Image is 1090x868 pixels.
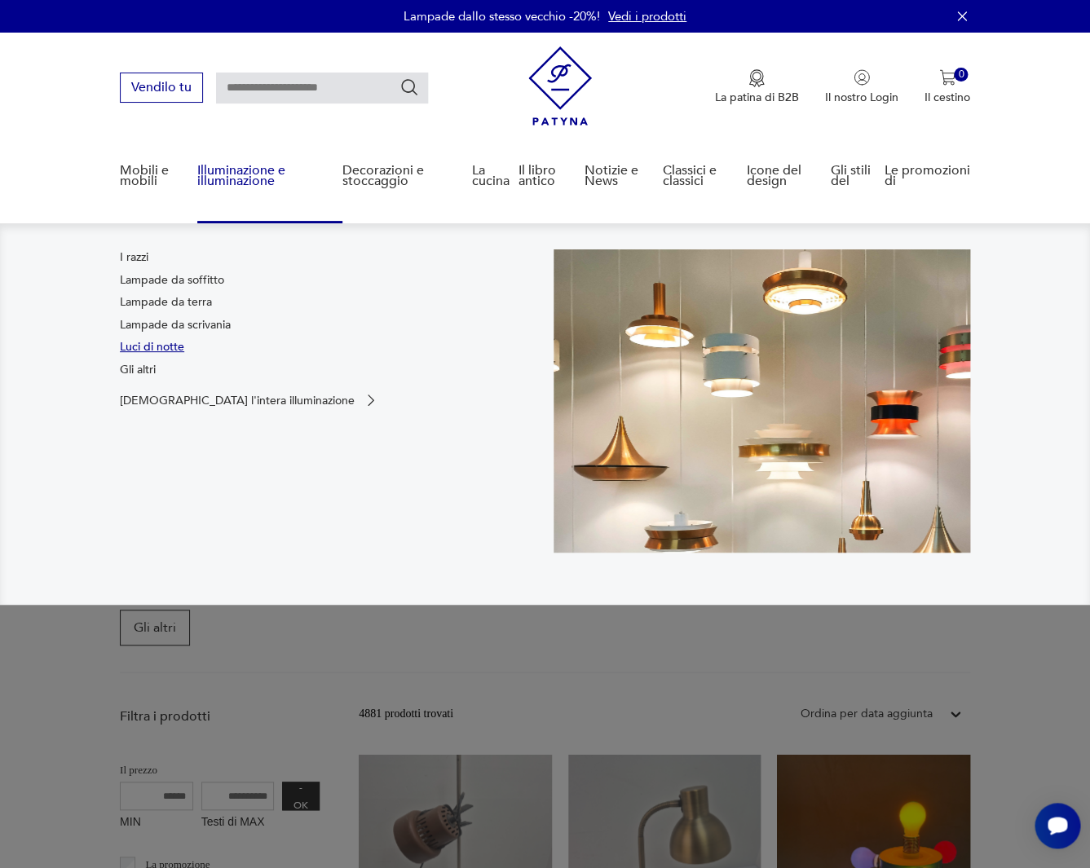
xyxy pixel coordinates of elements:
a: Vendilo tu [120,83,203,95]
a: Le promozioni di [884,139,970,213]
a: Notizie e News [585,139,662,213]
a: Icone del design [747,139,831,213]
img: Patyna - negozio con mobili e decorazioni vintage [528,46,592,126]
iframe: Smartsupp widget button [1035,803,1080,848]
button: Alla ricerca del [399,77,419,97]
a: Vedi i prodotti [608,8,686,24]
a: La cucina [472,139,519,213]
a: Decorazioni e stoccaggio [342,139,472,213]
p: Il nostro Login [825,90,898,105]
button: Il nostro Login [825,69,898,105]
a: Classici e classici [663,139,747,213]
a: Mobili e mobili [120,139,197,213]
a: Lampade da terra [120,294,212,311]
p: Il cestino [925,90,970,105]
div: 0 0 0 [954,68,968,82]
button: 0 0 0Il cestino [925,69,970,105]
img: Icona del cestino [939,69,955,86]
p: [DEMOGRAPHIC_DATA] l'intera illuminazione [120,395,355,406]
button: Vendilo tu [120,73,203,103]
button: La patina di B2B [715,69,799,105]
a: [DEMOGRAPHIC_DATA] l'intera illuminazione [120,392,379,408]
a: I razzi [120,249,148,266]
img: a9d990cd2508053be832d7f2d4ba3cb1.jpg [554,249,970,553]
a: Icona della medagliaLa patina di B2B [715,69,799,105]
a: Luci di notte [120,339,184,355]
a: Gli altri [120,362,156,378]
img: Icona dell'utente [854,69,870,86]
p: Lampade dallo stesso vecchio -20%! [404,8,600,24]
a: Lampade da soffitto [120,272,224,289]
p: La patina di B2B [715,90,799,105]
a: Illuminazione e illuminazione [197,139,342,213]
img: Icona della medaglia [748,69,765,87]
a: Gli stili del [831,139,884,213]
a: Il libro antico [518,139,585,213]
a: Lampade da scrivania [120,317,231,333]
